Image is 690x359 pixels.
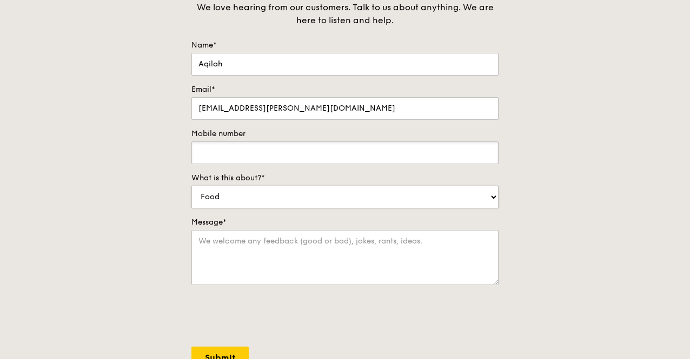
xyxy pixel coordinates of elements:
label: Message* [191,217,499,228]
label: What is this about?* [191,173,499,184]
div: We love hearing from our customers. Talk to us about anything. We are here to listen and help. [191,1,499,27]
iframe: reCAPTCHA [191,296,356,338]
label: Name* [191,40,499,51]
label: Mobile number [191,128,499,139]
label: Email* [191,84,499,95]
